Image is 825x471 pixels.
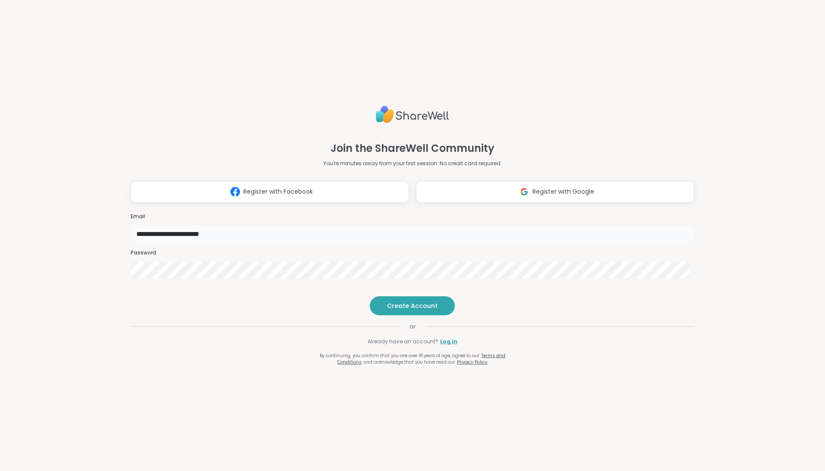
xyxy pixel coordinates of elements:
a: Log in [440,338,457,345]
img: ShareWell Logo [376,102,449,127]
span: Register with Google [532,187,594,196]
h3: Email [131,213,694,220]
a: Terms and Conditions [337,352,505,365]
a: Privacy Policy [457,359,488,365]
button: Register with Google [416,181,694,203]
span: Register with Facebook [243,187,313,196]
span: Already have an account? [368,338,438,345]
span: and acknowledge that you have read our [363,359,455,365]
span: Create Account [387,301,438,310]
img: ShareWell Logomark [516,184,532,200]
span: or [399,322,426,331]
img: ShareWell Logomark [227,184,243,200]
p: You're minutes away from your first session. No credit card required. [323,160,502,167]
button: Register with Facebook [131,181,409,203]
h1: Join the ShareWell Community [331,141,494,156]
span: By continuing, you confirm that you are over 18 years of age, agree to our [320,352,479,359]
button: Create Account [370,296,455,315]
h3: Password [131,249,694,257]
